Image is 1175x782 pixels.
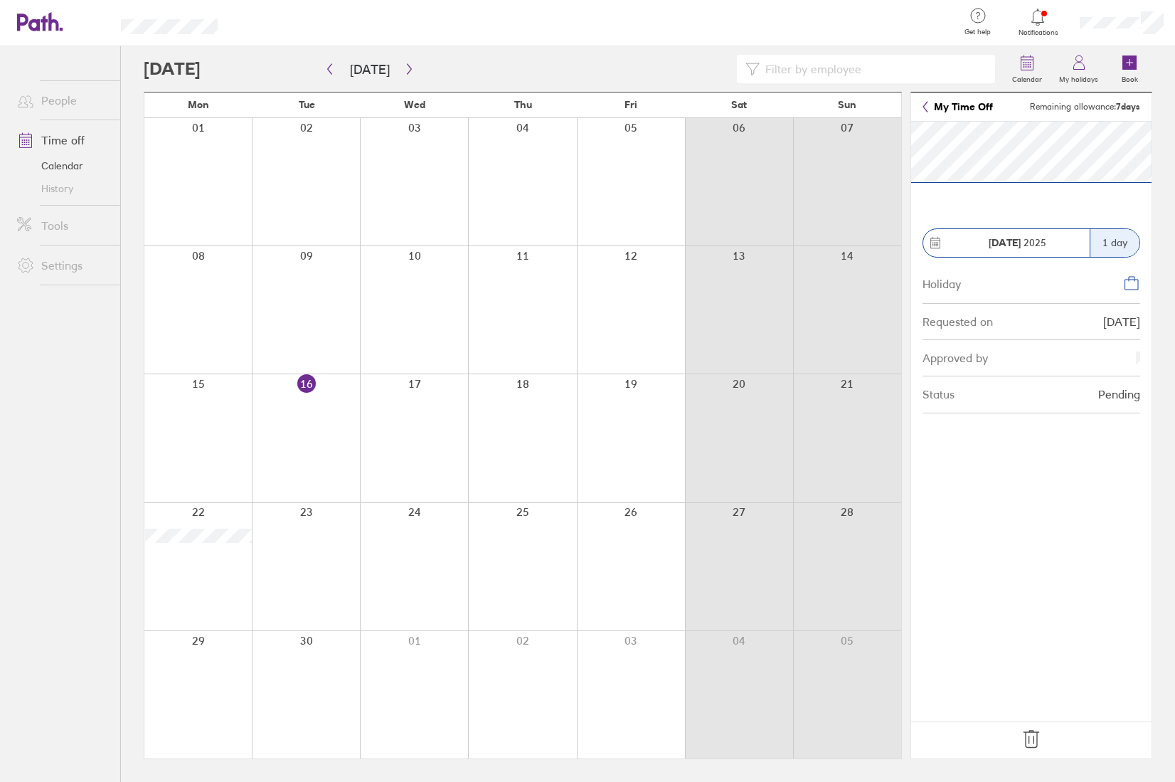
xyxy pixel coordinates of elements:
[1015,28,1061,37] span: Notifications
[1103,315,1140,328] div: [DATE]
[624,99,637,110] span: Fri
[514,99,532,110] span: Thu
[923,101,993,112] a: My Time Off
[1107,46,1152,92] a: Book
[1113,71,1147,84] label: Book
[1004,71,1051,84] label: Calendar
[989,237,1046,248] span: 2025
[6,177,120,200] a: History
[923,275,961,290] div: Holiday
[1015,7,1061,37] a: Notifications
[955,28,1001,36] span: Get help
[6,211,120,240] a: Tools
[989,236,1021,249] strong: [DATE]
[923,315,993,328] div: Requested on
[6,251,120,280] a: Settings
[1116,101,1140,112] strong: 7 days
[1090,229,1139,257] div: 1 day
[838,99,856,110] span: Sun
[731,99,747,110] span: Sat
[339,58,401,81] button: [DATE]
[1030,102,1140,112] span: Remaining allowance:
[299,99,315,110] span: Tue
[6,126,120,154] a: Time off
[6,86,120,115] a: People
[188,99,209,110] span: Mon
[1051,71,1107,84] label: My holidays
[404,99,425,110] span: Wed
[923,352,988,364] div: Approved by
[1098,388,1140,401] div: Pending
[923,388,955,401] div: Status
[6,154,120,177] a: Calendar
[1051,46,1107,92] a: My holidays
[760,56,987,83] input: Filter by employee
[1004,46,1051,92] a: Calendar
